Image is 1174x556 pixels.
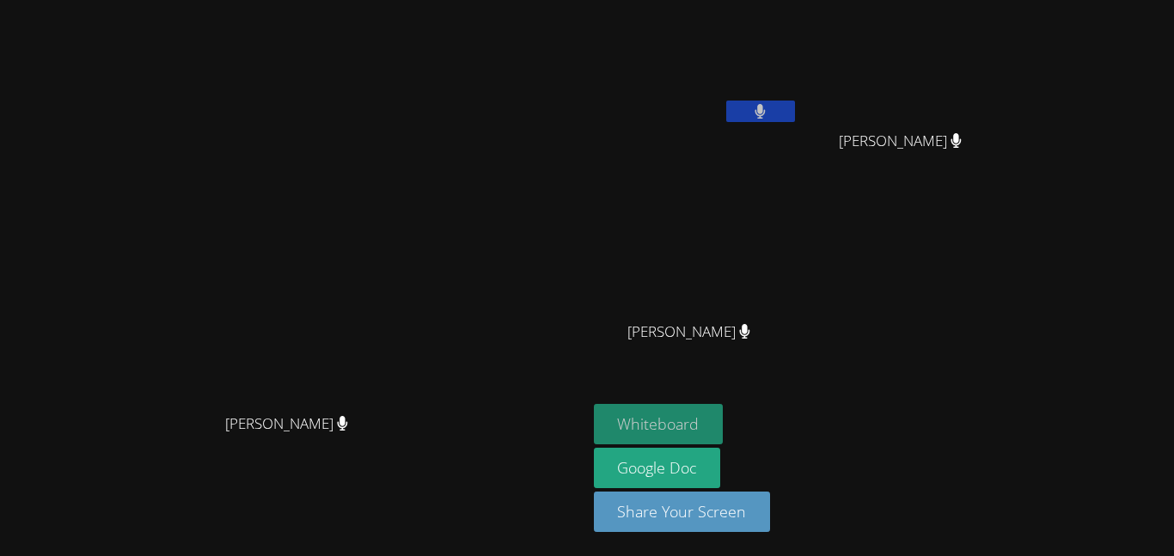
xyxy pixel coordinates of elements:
[594,492,771,532] button: Share Your Screen
[627,320,750,345] span: [PERSON_NAME]
[839,129,962,154] span: [PERSON_NAME]
[594,448,721,488] a: Google Doc
[225,412,348,437] span: [PERSON_NAME]
[594,404,724,444] button: Whiteboard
